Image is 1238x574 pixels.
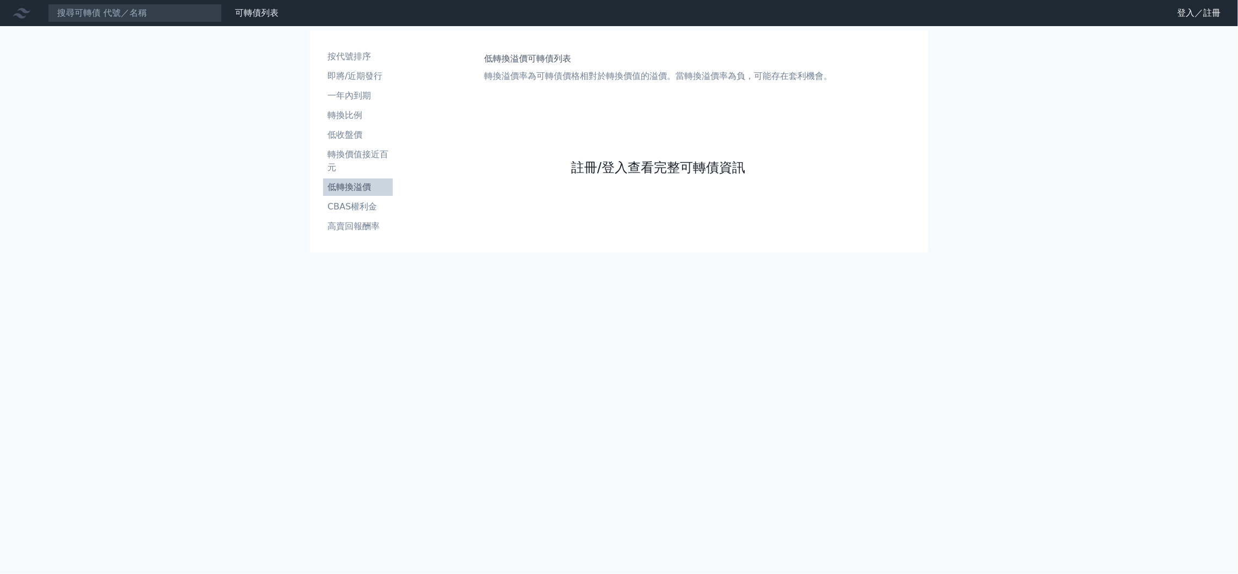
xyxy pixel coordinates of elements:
[323,67,393,85] a: 即將/近期發行
[323,200,393,213] li: CBAS權利金
[323,181,393,194] li: 低轉換溢價
[323,218,393,235] a: 高賣回報酬率
[323,107,393,124] a: 轉換比例
[1168,4,1229,22] a: 登入／註冊
[323,89,393,102] li: 一年內到期
[48,4,222,22] input: 搜尋可轉債 代號／名稱
[323,128,393,141] li: 低收盤價
[323,198,393,215] a: CBAS權利金
[323,146,393,176] a: 轉換價值接近百元
[484,70,832,83] p: 轉換溢價率為可轉債價格相對於轉換價值的溢價。當轉換溢價率為負，可能存在套利機會。
[323,70,393,83] li: 即將/近期發行
[323,148,393,174] li: 轉換價值接近百元
[323,220,393,233] li: 高賣回報酬率
[323,87,393,104] a: 一年內到期
[484,52,832,65] h1: 低轉換溢價可轉債列表
[235,8,278,18] a: 可轉債列表
[323,126,393,144] a: 低收盤價
[323,48,393,65] a: 按代號排序
[323,178,393,196] a: 低轉換溢價
[323,109,393,122] li: 轉換比例
[571,159,745,176] a: 註冊/登入查看完整可轉債資訊
[323,50,393,63] li: 按代號排序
